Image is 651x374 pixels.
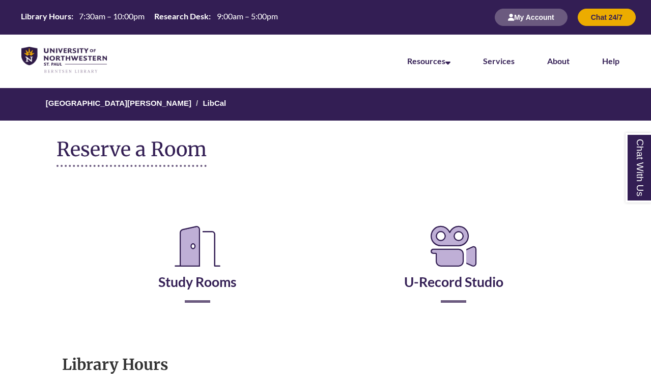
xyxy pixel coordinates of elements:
a: [GEOGRAPHIC_DATA][PERSON_NAME] [46,99,191,107]
th: Research Desk: [150,11,212,22]
a: U-Record Studio [404,248,503,290]
a: About [547,56,570,66]
a: Resources [407,56,450,66]
a: Help [602,56,619,66]
a: Hours Today [17,11,281,24]
button: My Account [495,9,568,26]
a: My Account [495,13,568,21]
h1: Reserve a Room [56,138,207,167]
button: Chat 24/7 [578,9,636,26]
div: Reserve a Room [56,192,595,333]
h1: Library Hours [62,355,589,374]
a: Study Rooms [158,248,237,290]
a: Chat 24/7 [578,13,636,21]
span: 9:00am – 5:00pm [217,11,278,21]
span: 7:30am – 10:00pm [79,11,145,21]
th: Library Hours: [17,11,75,22]
a: Services [483,56,515,66]
img: UNWSP Library Logo [21,47,107,74]
table: Hours Today [17,11,281,23]
a: LibCal [203,99,226,107]
nav: Breadcrumb [56,88,595,121]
